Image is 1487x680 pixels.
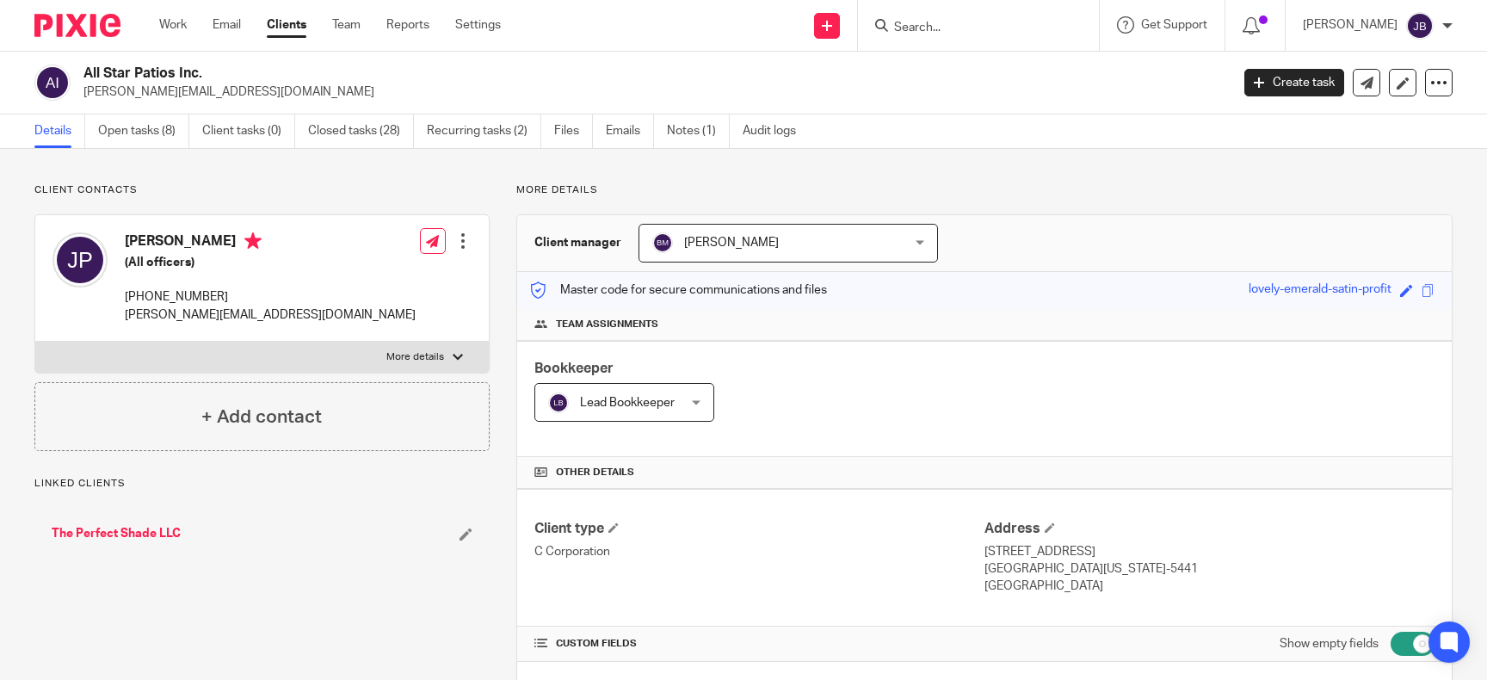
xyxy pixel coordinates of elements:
a: Files [554,114,593,148]
a: Email [213,16,241,34]
p: [PHONE_NUMBER] [125,288,416,306]
h4: Client type [534,520,984,538]
span: Get Support [1141,19,1207,31]
a: Create task [1244,69,1344,96]
img: svg%3E [548,393,569,413]
a: Settings [455,16,501,34]
img: svg%3E [1406,12,1434,40]
p: C Corporation [534,543,984,560]
a: Emails [606,114,654,148]
a: Recurring tasks (2) [427,114,541,148]
p: [STREET_ADDRESS] [984,543,1435,560]
a: Reports [386,16,429,34]
img: Pixie [34,14,120,37]
p: Linked clients [34,477,490,491]
h4: [PERSON_NAME] [125,232,416,254]
a: Team [332,16,361,34]
p: Client contacts [34,183,490,197]
p: [PERSON_NAME] [1303,16,1398,34]
span: Lead Bookkeeper [580,397,675,409]
h2: All Star Patios Inc. [83,65,991,83]
label: Show empty fields [1280,635,1379,652]
p: Master code for secure communications and files [530,281,827,299]
a: Closed tasks (28) [308,114,414,148]
a: Audit logs [743,114,809,148]
a: Notes (1) [667,114,730,148]
a: Details [34,114,85,148]
i: Primary [244,232,262,250]
h4: CUSTOM FIELDS [534,637,984,651]
span: Other details [556,466,634,479]
div: lovely-emerald-satin-profit [1249,281,1391,300]
span: Team assignments [556,318,658,331]
img: svg%3E [52,232,108,287]
span: Bookkeeper [534,362,614,375]
p: More details [386,350,444,364]
a: Work [159,16,187,34]
p: [GEOGRAPHIC_DATA] [984,578,1435,595]
img: svg%3E [652,232,673,253]
p: [PERSON_NAME][EMAIL_ADDRESS][DOMAIN_NAME] [125,306,416,324]
img: svg%3E [34,65,71,101]
span: [PERSON_NAME] [684,237,779,249]
input: Search [892,21,1047,36]
h4: + Add contact [201,404,322,430]
a: The Perfect Shade LLC [52,525,181,542]
h5: (All officers) [125,254,416,271]
p: More details [516,183,1453,197]
a: Open tasks (8) [98,114,189,148]
p: [GEOGRAPHIC_DATA][US_STATE]-5441 [984,560,1435,578]
a: Clients [267,16,306,34]
a: Client tasks (0) [202,114,295,148]
h4: Address [984,520,1435,538]
h3: Client manager [534,234,621,251]
p: [PERSON_NAME][EMAIL_ADDRESS][DOMAIN_NAME] [83,83,1219,101]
